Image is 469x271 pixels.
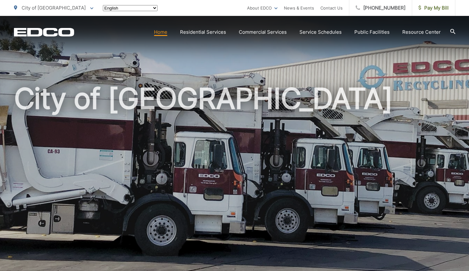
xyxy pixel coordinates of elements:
[354,28,390,36] a: Public Facilities
[239,28,287,36] a: Commercial Services
[284,4,314,12] a: News & Events
[14,28,74,37] a: EDCD logo. Return to the homepage.
[154,28,167,36] a: Home
[320,4,343,12] a: Contact Us
[103,5,157,11] select: Select a language
[180,28,226,36] a: Residential Services
[247,4,278,12] a: About EDCO
[299,28,342,36] a: Service Schedules
[22,5,86,11] span: City of [GEOGRAPHIC_DATA]
[419,4,449,12] span: Pay My Bill
[402,28,441,36] a: Resource Center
